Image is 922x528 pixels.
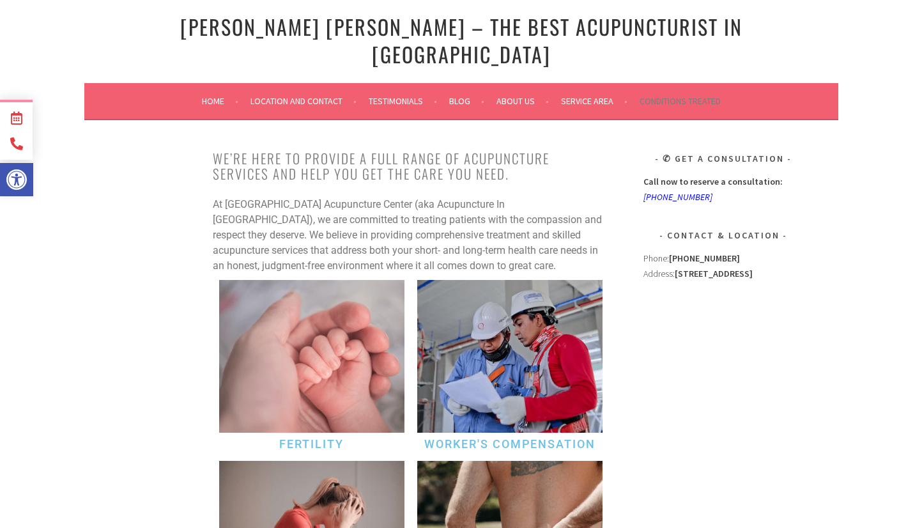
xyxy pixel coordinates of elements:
[640,93,721,109] a: Conditions Treated
[561,93,627,109] a: Service Area
[180,12,742,69] a: [PERSON_NAME] [PERSON_NAME] – The Best Acupuncturist In [GEOGRAPHIC_DATA]
[213,151,609,182] h2: We’re here to provide a full range of acupuncture services and help you get the care you need.
[202,93,238,109] a: Home
[643,228,803,243] h3: Contact & Location
[417,280,603,432] img: irvine acupuncture for workers compensation
[449,93,484,109] a: Blog
[213,197,609,274] p: At [GEOGRAPHIC_DATA] Acupuncture Center (aka Acupuncture In [GEOGRAPHIC_DATA]), we are committed ...
[669,252,740,264] strong: [PHONE_NUMBER]
[643,251,803,266] div: Phone:
[643,176,783,187] strong: Call now to reserve a consultation:
[496,93,549,109] a: About Us
[643,251,803,441] div: Address:
[279,437,344,451] a: Fertility
[424,437,595,451] a: Worker's Compensation
[643,151,803,166] h3: ✆ Get A Consultation
[369,93,437,109] a: Testimonials
[675,268,753,279] strong: [STREET_ADDRESS]
[219,280,404,432] img: Irvine Acupuncture for Fertility and infertility
[643,191,712,203] a: [PHONE_NUMBER]
[250,93,357,109] a: Location and Contact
